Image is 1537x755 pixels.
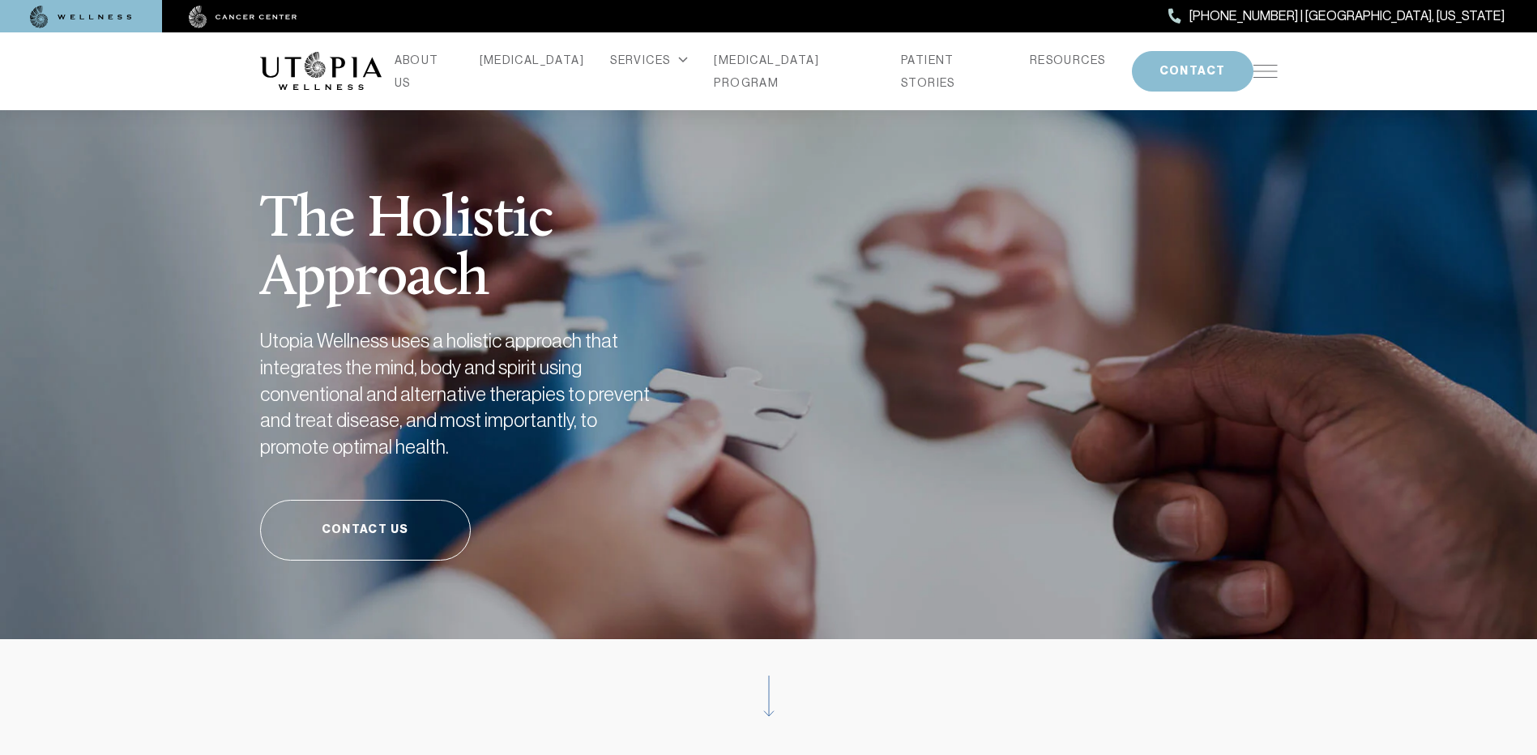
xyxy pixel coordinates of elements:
img: cancer center [189,6,297,28]
a: [MEDICAL_DATA] [480,49,585,71]
a: RESOURCES [1030,49,1106,71]
a: [MEDICAL_DATA] PROGRAM [714,49,875,94]
h1: The Holistic Approach [260,151,738,309]
div: SERVICES [610,49,688,71]
img: wellness [30,6,132,28]
span: [PHONE_NUMBER] | [GEOGRAPHIC_DATA], [US_STATE] [1189,6,1505,27]
a: PATIENT STORIES [901,49,1004,94]
img: logo [260,52,382,91]
a: [PHONE_NUMBER] | [GEOGRAPHIC_DATA], [US_STATE] [1168,6,1505,27]
a: Contact Us [260,500,471,561]
button: CONTACT [1132,51,1253,92]
a: ABOUT US [395,49,454,94]
img: icon-hamburger [1253,65,1278,78]
h2: Utopia Wellness uses a holistic approach that integrates the mind, body and spirit using conventi... [260,328,665,460]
